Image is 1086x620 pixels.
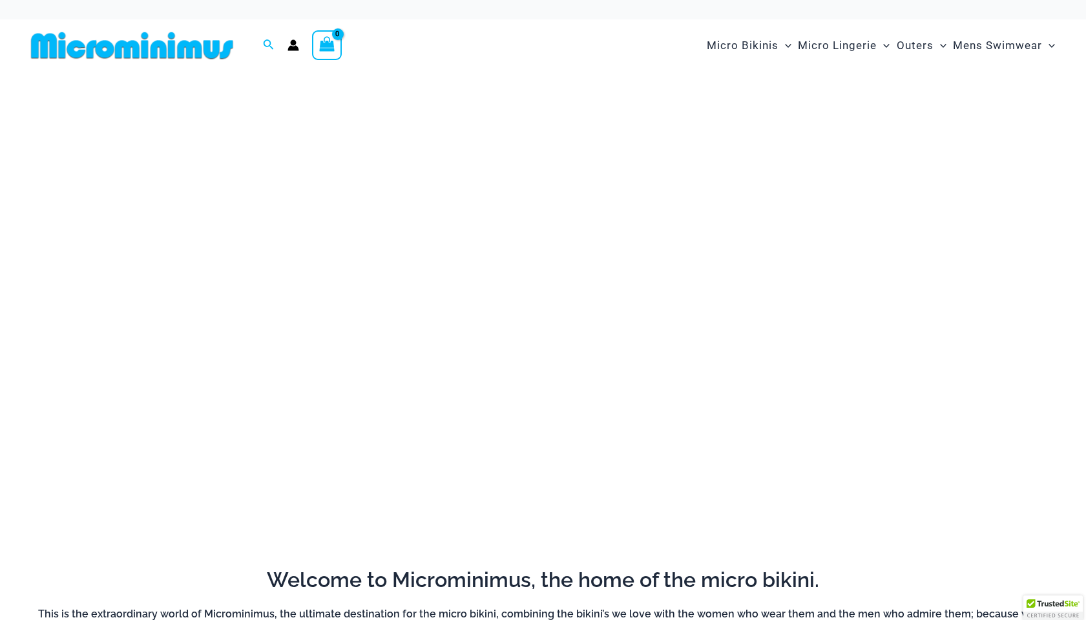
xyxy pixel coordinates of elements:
[36,566,1050,594] h2: Welcome to Microminimus, the home of the micro bikini.
[704,26,795,65] a: Micro BikinisMenu ToggleMenu Toggle
[707,29,778,62] span: Micro Bikinis
[877,29,890,62] span: Menu Toggle
[1042,29,1055,62] span: Menu Toggle
[1023,595,1083,620] div: TrustedSite Certified
[934,29,946,62] span: Menu Toggle
[795,26,893,65] a: Micro LingerieMenu ToggleMenu Toggle
[287,39,299,51] a: Account icon link
[263,37,275,54] a: Search icon link
[953,29,1042,62] span: Mens Swimwear
[312,30,342,60] a: View Shopping Cart, empty
[950,26,1058,65] a: Mens SwimwearMenu ToggleMenu Toggle
[26,31,238,60] img: MM SHOP LOGO FLAT
[897,29,934,62] span: Outers
[702,24,1060,67] nav: Site Navigation
[778,29,791,62] span: Menu Toggle
[798,29,877,62] span: Micro Lingerie
[893,26,950,65] a: OutersMenu ToggleMenu Toggle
